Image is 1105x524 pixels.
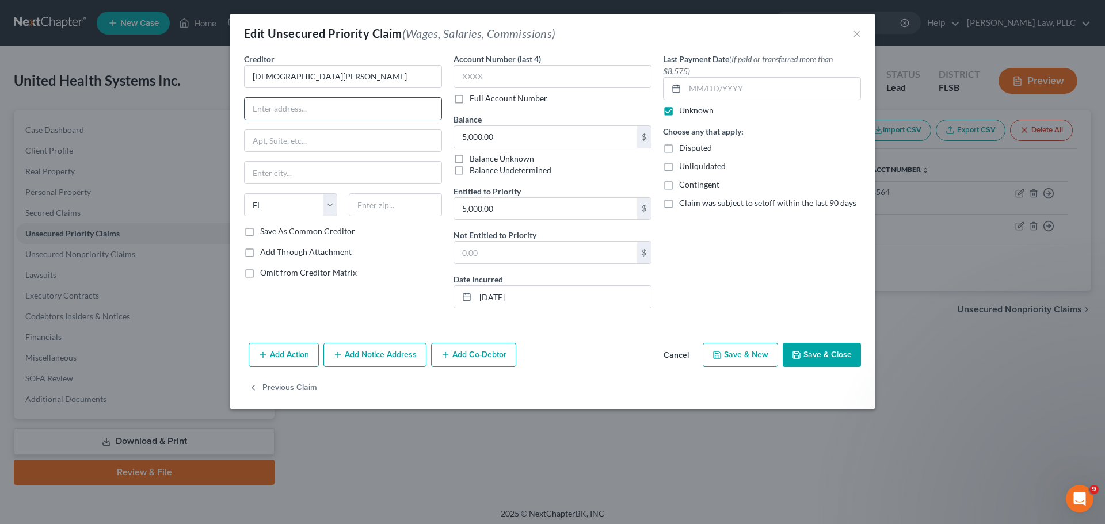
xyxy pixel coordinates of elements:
span: (If paid or transferred more than $8,575) [663,54,833,76]
label: Last Payment Date [663,53,861,77]
input: 0.00 [454,126,637,148]
input: XXXX [454,65,651,88]
input: Search creditor by name... [244,65,442,88]
label: Not Entitled to Priority [454,229,536,241]
button: Add Action [249,343,319,367]
label: Full Account Number [470,93,547,104]
div: $ [637,126,651,148]
label: Choose any that apply: [663,125,744,137]
button: Save & Close [783,343,861,367]
input: Apt, Suite, etc... [245,130,441,152]
div: $ [637,242,651,263]
label: Balance Undetermined [470,165,551,176]
iframe: Intercom live chat [1066,485,1093,512]
span: Claim was subject to setoff within the last 90 days [679,198,856,208]
button: Save & New [703,343,778,367]
label: Date Incurred [454,273,503,285]
span: Creditor [244,54,275,64]
span: (Wages, Salaries, Commissions) [402,26,556,40]
span: 9 [1089,485,1099,494]
label: Balance Unknown [470,153,534,165]
button: Add Notice Address [323,343,426,367]
label: Balance [454,113,482,125]
div: $ [637,198,651,220]
span: Unliquidated [679,161,726,171]
label: Account Number (last 4) [454,53,541,65]
span: Omit from Creditor Matrix [260,267,357,277]
input: 0.00 [454,198,637,220]
label: Save As Common Creditor [260,225,355,237]
input: 0.00 [454,242,637,263]
span: Disputed [679,143,712,152]
input: Enter city... [245,162,441,183]
div: Edit Unsecured Priority Claim [244,25,556,41]
span: Contingent [679,179,719,189]
label: Unknown [679,105,714,116]
input: MM/DD/YYYY [685,78,860,100]
label: Entitled to Priority [454,185,521,197]
input: MM/DD/YYYY [475,286,651,308]
button: Cancel [654,344,698,367]
input: Enter address... [245,98,441,120]
button: × [853,26,861,40]
input: Enter zip... [349,193,442,216]
button: Add Co-Debtor [431,343,516,367]
button: Previous Claim [249,376,317,400]
label: Add Through Attachment [260,246,352,258]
